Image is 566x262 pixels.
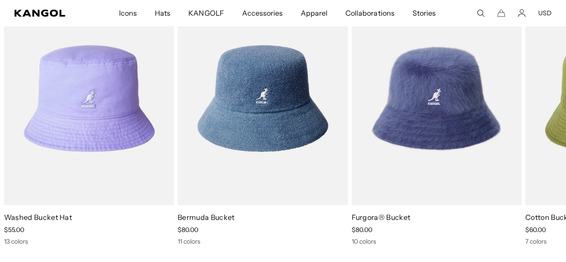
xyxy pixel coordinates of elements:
a: Furgora® Bucket [351,213,410,222]
a: Kangol [14,9,78,17]
div: 13 colors [4,237,174,245]
span: $80.00 [178,226,198,234]
span: $55.00 [4,226,24,234]
a: Account [518,9,526,17]
button: USD [538,9,552,17]
span: $60.00 [525,226,546,234]
summary: Search here [477,9,485,17]
button: Cart [497,9,505,17]
span: $80.00 [351,226,372,234]
div: 10 colors [351,237,521,245]
a: Washed Bucket Hat [4,213,72,222]
a: Bermuda Bucket [178,213,234,222]
div: 11 colors [178,237,348,245]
